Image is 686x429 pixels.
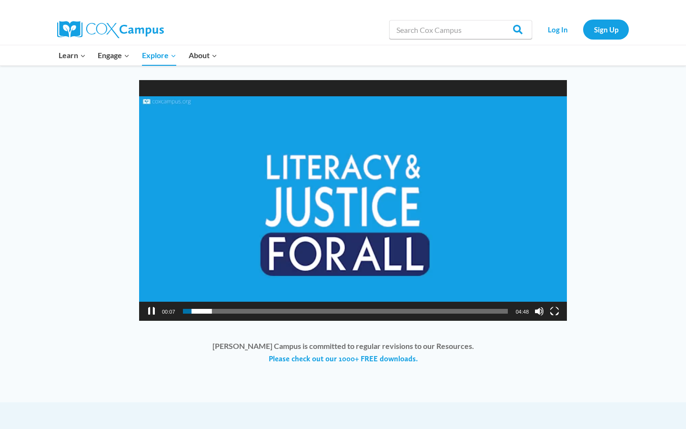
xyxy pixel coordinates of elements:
nav: Primary Navigation [52,45,223,65]
button: Child menu of Engage [92,45,136,65]
button: Mute [535,306,544,316]
a: Log In [537,20,578,39]
button: Child menu of Explore [136,45,182,65]
img: Cox Campus [57,21,164,38]
a: Please check out our 1000+ FREE downloads. [269,354,418,364]
button: Fullscreen [550,306,559,316]
button: Child menu of Learn [52,45,92,65]
span: 04:48 [515,309,529,315]
nav: Secondary Navigation [537,20,629,39]
input: Search Cox Campus [389,20,532,39]
p: [PERSON_NAME] Campus is committed to regular revisions to our Resources. [19,340,667,364]
span: 00:07 [162,309,175,315]
a: Sign Up [583,20,629,39]
button: Child menu of About [182,45,223,65]
button: Pause [147,306,156,316]
div: Video Player [139,80,567,321]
